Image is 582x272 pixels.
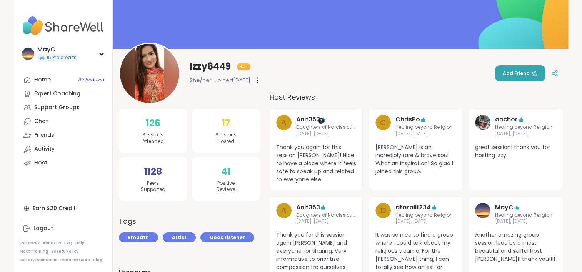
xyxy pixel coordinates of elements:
[281,117,286,128] span: A
[33,225,53,232] div: Logout
[20,73,106,87] a: Home7Scheduled
[64,240,72,246] a: FAQ
[276,203,292,225] a: A
[144,165,162,179] span: 1128
[141,180,165,193] span: Peers Supported
[475,203,490,225] a: MayC
[20,114,106,128] a: Chat
[51,249,78,254] a: Safety Policy
[475,143,555,159] span: great session! thank you for hosting izzy.
[146,116,160,130] span: 126
[375,115,391,137] a: C
[495,124,552,131] span: Healing beyond Religion
[43,240,61,246] a: About Us
[296,131,357,137] span: [DATE], [DATE]
[495,203,514,212] a: MayC
[128,234,149,241] span: Empath
[395,131,453,137] span: [DATE], [DATE]
[47,55,77,61] span: 15 Pro credits
[495,65,545,81] button: Add Friend
[380,117,386,128] span: C
[20,128,106,142] a: Friends
[375,203,391,225] a: d
[20,249,48,254] a: Host Training
[34,76,51,84] div: Home
[475,115,490,130] img: anchor
[222,116,230,130] span: 17
[296,218,357,225] span: [DATE], [DATE]
[20,201,106,215] div: Earn $20 Credit
[215,132,237,145] span: Sessions Hosted
[190,76,212,84] span: She/her
[475,203,490,218] img: MayC
[221,165,231,179] span: 41
[495,115,518,124] a: anchor
[20,142,106,156] a: Activity
[34,118,48,125] div: Chat
[475,231,555,263] span: Another amazing group session lead by a most beautiful and skillful host [PERSON_NAME]!! thank yo...
[296,115,320,124] a: Anit353
[296,124,357,131] span: Daughters of Narcissictic Mothers
[37,45,78,54] div: MayC
[395,218,453,225] span: [DATE], [DATE]
[60,257,90,263] a: Redeem Code
[395,212,453,219] span: Healing beyond Religion
[190,60,231,73] span: Izzy6449
[22,48,34,60] img: MayC
[217,180,235,193] span: Positive Reviews
[495,212,552,219] span: Healing beyond Religion
[281,205,286,216] span: A
[120,44,179,103] img: Izzy6449
[495,131,552,137] span: [DATE], [DATE]
[119,216,136,226] h3: Tags
[34,131,54,139] div: Friends
[318,118,324,124] iframe: Spotlight
[380,205,386,216] span: d
[20,240,40,246] a: Referrals
[475,115,490,137] a: anchor
[20,87,106,101] a: Expert Coaching
[296,203,320,212] a: Anit353
[20,156,106,170] a: Host
[215,76,250,84] span: Joined [DATE]
[395,203,431,212] a: dtarali1234
[210,234,245,241] span: Good listener
[75,240,85,246] a: Help
[34,145,55,153] div: Activity
[20,101,106,114] a: Support Groups
[142,132,164,145] span: Sessions Attended
[172,234,187,241] span: Artist
[93,257,102,263] a: Blog
[296,212,357,219] span: Daughters of Narcissictic Mothers
[77,77,104,83] span: 7 Scheduled
[34,104,80,111] div: Support Groups
[375,143,456,176] span: [PERSON_NAME] is an incredibly rare & brave soul. What an inspiration! So glad I joined this group.
[503,70,537,77] span: Add Friend
[34,159,47,167] div: Host
[20,12,106,39] img: ShareWell Nav Logo
[34,90,80,98] div: Expert Coaching
[239,64,248,70] span: Host
[20,222,106,236] a: Logout
[395,124,453,131] span: Healing beyond Religion
[20,257,57,263] a: Safety Resources
[395,115,420,124] a: ChrisPo
[276,115,292,137] a: A
[276,143,357,184] span: Thank you again for this session [PERSON_NAME]! Nice to have a place where it feels safe to speak...
[495,218,552,225] span: [DATE], [DATE]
